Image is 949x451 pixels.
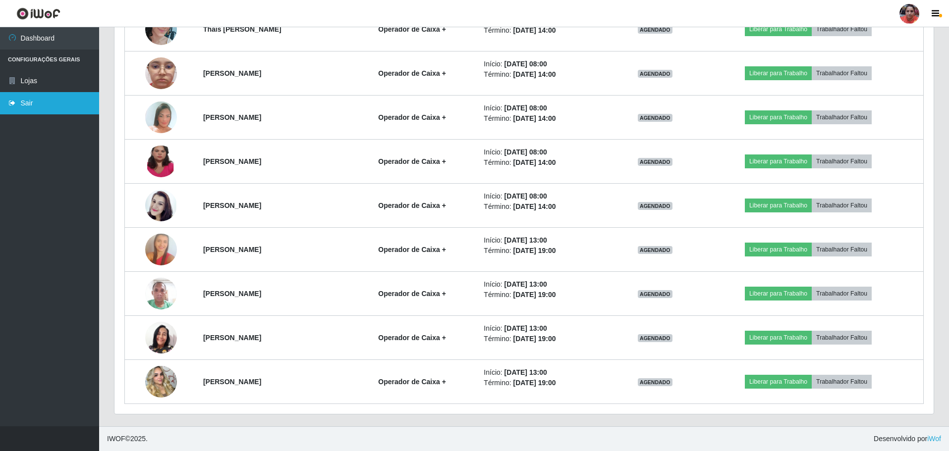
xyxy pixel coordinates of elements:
[812,110,872,124] button: Trabalhador Faltou
[638,70,672,78] span: AGENDADO
[378,201,446,209] strong: Operador de Caixa +
[638,334,672,342] span: AGENDADO
[484,290,611,300] li: Término:
[484,147,611,157] li: Início:
[745,110,812,124] button: Liberar para Trabalho
[874,434,941,444] span: Desenvolvido por
[745,154,812,168] button: Liberar para Trabalho
[513,114,556,122] time: [DATE] 14:00
[203,290,261,298] strong: [PERSON_NAME]
[638,246,672,254] span: AGENDADO
[745,375,812,389] button: Liberar para Trabalho
[378,69,446,77] strong: Operador de Caixa +
[638,114,672,122] span: AGENDADO
[484,113,611,124] li: Término:
[484,191,611,201] li: Início:
[484,367,611,378] li: Início:
[378,113,446,121] strong: Operador de Caixa +
[378,246,446,253] strong: Operador de Caixa +
[484,103,611,113] li: Início:
[203,201,261,209] strong: [PERSON_NAME]
[812,154,872,168] button: Trabalhador Faltou
[812,331,872,345] button: Trabalhador Faltou
[484,246,611,256] li: Término:
[484,157,611,168] li: Término:
[812,66,872,80] button: Trabalhador Faltou
[513,70,556,78] time: [DATE] 14:00
[145,226,177,274] img: 1757236208541.jpeg
[484,25,611,36] li: Término:
[745,243,812,256] button: Liberar para Trabalho
[484,334,611,344] li: Término:
[504,368,547,376] time: [DATE] 13:00
[812,375,872,389] button: Trabalhador Faltou
[513,202,556,210] time: [DATE] 14:00
[145,38,177,108] img: 1734721988175.jpeg
[107,435,125,443] span: IWOF
[745,287,812,301] button: Liberar para Trabalho
[513,158,556,166] time: [DATE] 14:00
[504,104,547,112] time: [DATE] 08:00
[145,177,177,234] img: 1753233779837.jpeg
[638,290,672,298] span: AGENDADO
[145,94,177,140] img: 1737214491896.jpeg
[203,334,261,342] strong: [PERSON_NAME]
[484,378,611,388] li: Término:
[513,26,556,34] time: [DATE] 14:00
[378,290,446,298] strong: Operador de Caixa +
[504,236,547,244] time: [DATE] 13:00
[16,7,60,20] img: CoreUI Logo
[812,287,872,301] button: Trabalhador Faltou
[203,246,261,253] strong: [PERSON_NAME]
[378,157,446,165] strong: Operador de Caixa +
[513,379,556,387] time: [DATE] 19:00
[203,69,261,77] strong: [PERSON_NAME]
[504,280,547,288] time: [DATE] 13:00
[927,435,941,443] a: iWof
[145,8,177,50] img: 1649375428311.jpeg
[484,201,611,212] li: Término:
[484,323,611,334] li: Início:
[145,272,177,314] img: 1728327145588.jpeg
[484,59,611,69] li: Início:
[504,192,547,200] time: [DATE] 08:00
[638,202,672,210] span: AGENDADO
[145,126,177,197] img: 1740101299384.jpeg
[745,22,812,36] button: Liberar para Trabalho
[378,334,446,342] strong: Operador de Caixa +
[107,434,148,444] span: © 2025 .
[504,60,547,68] time: [DATE] 08:00
[145,353,177,410] img: 1754687333670.jpeg
[378,378,446,386] strong: Operador de Caixa +
[484,279,611,290] li: Início:
[638,378,672,386] span: AGENDADO
[504,148,547,156] time: [DATE] 08:00
[203,113,261,121] strong: [PERSON_NAME]
[484,69,611,80] li: Término:
[378,25,446,33] strong: Operador de Caixa +
[638,158,672,166] span: AGENDADO
[812,243,872,256] button: Trabalhador Faltou
[638,26,672,34] span: AGENDADO
[145,322,177,353] img: 1750686555733.jpeg
[513,247,556,254] time: [DATE] 19:00
[203,378,261,386] strong: [PERSON_NAME]
[504,324,547,332] time: [DATE] 13:00
[745,199,812,212] button: Liberar para Trabalho
[513,335,556,343] time: [DATE] 19:00
[812,22,872,36] button: Trabalhador Faltou
[203,157,261,165] strong: [PERSON_NAME]
[203,25,281,33] strong: Thais [PERSON_NAME]
[745,66,812,80] button: Liberar para Trabalho
[812,199,872,212] button: Trabalhador Faltou
[745,331,812,345] button: Liberar para Trabalho
[513,291,556,299] time: [DATE] 19:00
[484,235,611,246] li: Início:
